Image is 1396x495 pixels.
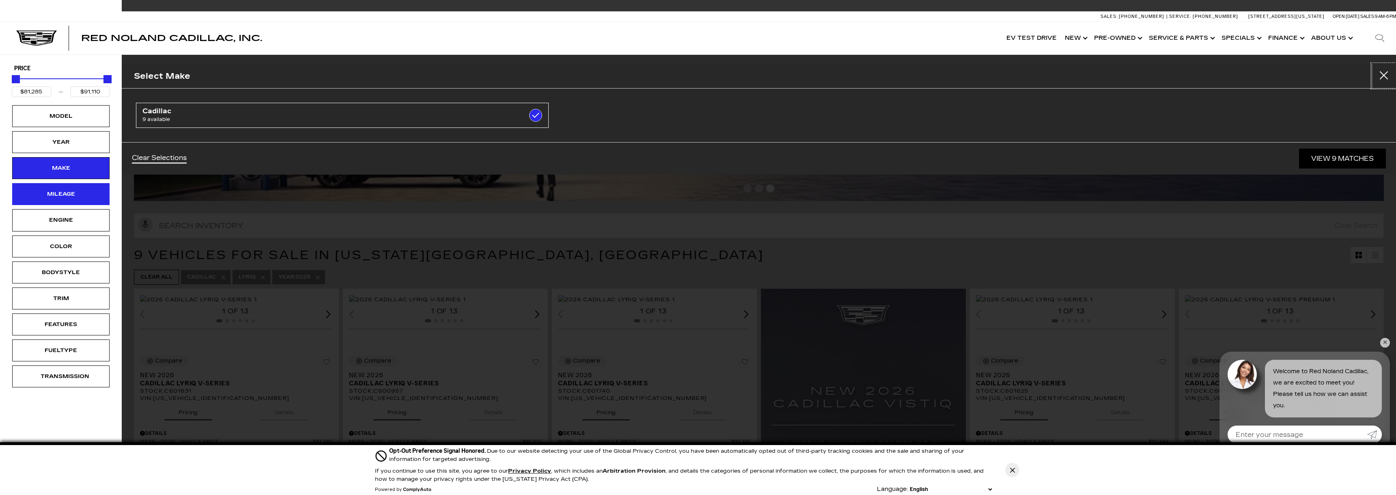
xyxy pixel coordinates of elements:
img: Cadillac Dark Logo with Cadillac White Text [16,30,57,46]
div: MileageMileage [12,183,110,205]
div: FueltypeFueltype [12,339,110,361]
input: Enter your message [1228,426,1367,443]
div: Bodystyle [41,268,81,277]
span: Sales: [1360,14,1375,19]
div: YearYear [12,131,110,153]
span: 9 available [142,115,482,123]
div: Due to our website detecting your use of the Global Privacy Control, you have been automatically ... [389,447,994,463]
a: New [1061,22,1090,54]
div: Mileage [41,190,81,199]
div: FeaturesFeatures [12,313,110,335]
div: ColorColor [12,236,110,257]
a: Specials [1217,22,1264,54]
a: Pre-Owned [1090,22,1145,54]
div: Model [41,112,81,121]
span: [PHONE_NUMBER] [1193,14,1238,19]
div: Features [41,320,81,329]
input: Minimum [12,86,51,97]
div: Transmission [41,372,81,381]
span: Red Noland Cadillac, Inc. [81,33,262,43]
strong: Arbitration Provision [603,468,666,474]
span: Service: [1169,14,1191,19]
button: Close [1372,64,1396,88]
a: Finance [1264,22,1307,54]
span: 9 AM-6 PM [1375,14,1396,19]
span: [PHONE_NUMBER] [1119,14,1164,19]
div: Trim [41,294,81,303]
a: Sales: [PHONE_NUMBER] [1101,14,1166,19]
div: Language: [877,486,908,492]
img: Agent profile photo [1228,360,1257,389]
div: Make [41,164,81,173]
input: Maximum [71,86,110,97]
a: View 9 Matches [1299,149,1386,169]
div: Price [12,72,110,97]
div: TrimTrim [12,287,110,309]
select: Language Select [908,485,994,493]
div: Engine [41,216,81,225]
div: MakeMake [12,157,110,179]
p: If you continue to use this site, you agree to our , which includes an , and details the categori... [375,468,984,482]
div: Search [1364,22,1396,54]
div: Year [41,138,81,147]
div: BodystyleBodystyle [12,262,110,283]
button: Close Button [1005,463,1019,477]
div: ModelModel [12,105,110,127]
a: Cadillac9 available [136,103,549,128]
span: Cadillac [142,107,482,115]
div: Color [41,242,81,251]
h5: Price [14,65,108,72]
u: Privacy Policy [508,468,551,474]
div: EngineEngine [12,209,110,231]
a: Clear Selections [132,154,187,164]
a: Submit [1367,426,1382,443]
span: Sales: [1101,14,1118,19]
div: TransmissionTransmission [12,365,110,387]
span: Open [DATE] [1333,14,1359,19]
div: Fueltype [41,346,81,355]
div: Minimum Price [12,75,20,83]
a: Service & Parts [1145,22,1217,54]
a: ComplyAuto [403,487,431,492]
a: [STREET_ADDRESS][US_STATE] [1248,14,1325,19]
div: Maximum Price [103,75,112,83]
a: Red Noland Cadillac, Inc. [81,34,262,42]
div: Welcome to Red Noland Cadillac, we are excited to meet you! Please tell us how we can assist you. [1265,360,1382,417]
a: EV Test Drive [1002,22,1061,54]
h2: Select Make [134,69,190,83]
a: About Us [1307,22,1355,54]
a: Service: [PHONE_NUMBER] [1166,14,1240,19]
span: Opt-Out Preference Signal Honored . [389,447,487,454]
div: Powered by [375,487,431,492]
